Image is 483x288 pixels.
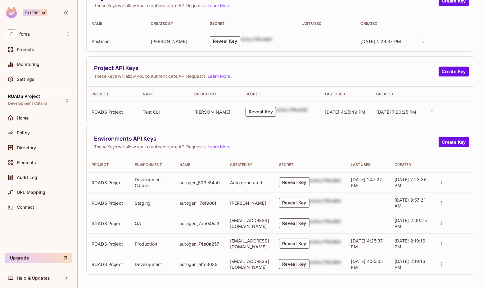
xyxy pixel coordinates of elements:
td: ROADS Project [87,254,130,274]
td: autogen_effc3085 [174,254,225,274]
td: [PERSON_NAME] [146,31,205,51]
div: Last Used [325,92,366,97]
td: Staging [130,193,175,213]
div: Name [179,162,220,167]
img: SReyMgAAAABJRU5ErkJggg== [6,7,17,18]
span: Settings [17,77,34,82]
span: These Keys will allow you to authenticate API Requests. . [94,2,439,8]
span: Connect [17,205,34,210]
span: Projects [17,47,34,52]
span: Development Catalin [8,101,47,106]
div: Environment [135,162,170,167]
td: ROADS Project [87,102,138,122]
td: ROADS Project [87,193,130,213]
button: actions [437,239,446,248]
button: Create Key [439,67,469,76]
div: b24cc7f8c660 [240,36,272,46]
div: Created By [230,162,269,167]
div: Project [92,92,133,97]
div: Secret [246,92,315,97]
span: Elements [17,160,36,165]
a: Learn More [208,144,230,150]
span: Policy [17,130,30,135]
button: Upgrade [5,253,72,263]
span: F [7,29,16,38]
td: Auto generated [225,172,274,193]
div: Secret [210,21,291,26]
button: Reveal Key [279,177,309,187]
span: These Keys will allow you to authenticate API Requests. . [94,73,439,79]
td: [EMAIL_ADDRESS][DOMAIN_NAME] [225,254,274,274]
span: URL Mapping [17,190,46,195]
span: [DATE] 4:25:37 PM [351,238,383,249]
td: autogen_7cb045a3 [174,213,225,233]
button: Create Key [439,137,469,147]
span: ROADS Project [8,94,40,99]
span: Environments API Keys [94,135,439,142]
div: b24cc7f8c660 [276,107,308,117]
div: b24cc7f8c660 [309,239,341,249]
button: actions [428,107,436,116]
span: [DATE] 1:47:27 PM [351,177,382,188]
td: ROADS Project [87,233,130,254]
button: Reveal Key [210,36,240,46]
span: Help & Updates [17,276,50,281]
button: actions [420,37,428,46]
div: Last Used [351,162,385,167]
span: Audit Log [17,175,37,180]
div: Created [376,92,418,97]
div: Last Used [301,21,351,26]
td: [EMAIL_ADDRESS][DOMAIN_NAME] [225,233,274,254]
span: [DATE] 9:57:21 AM [395,197,426,208]
span: Monitoring [17,62,40,67]
div: Secret [279,162,341,167]
div: Created [361,21,410,26]
td: Test CLI [138,102,189,122]
span: [DATE] 7:20:25 PM [376,109,417,115]
div: Project [92,162,125,167]
td: QA [130,213,175,233]
span: [DATE] 2:19:16 PM [395,238,425,249]
button: Reveal Key [279,198,309,208]
div: Created [395,162,427,167]
button: actions [437,199,446,207]
div: Enterprise [23,9,47,16]
div: b24cc7f8c660 [309,177,341,187]
button: Reveal Key [279,218,309,228]
td: ROADS Project [87,172,130,193]
td: autogen_17df906f [174,193,225,213]
td: Production [130,233,175,254]
td: Development Catalin [130,172,175,193]
div: b24cc7f8c660 [309,259,341,269]
td: Development [130,254,175,274]
span: Home [17,116,29,120]
span: Project API Keys [94,64,439,72]
div: Name [143,92,184,97]
td: [PERSON_NAME] [225,193,274,213]
a: Learn More [208,2,230,8]
div: Created By [194,92,236,97]
span: Workspace: fcma [19,32,30,37]
span: Directory [17,145,36,150]
button: actions [437,260,446,268]
button: actions [437,219,446,228]
div: Created By [151,21,200,26]
a: Learn More [208,73,230,79]
button: Reveal Key [279,259,309,269]
button: Reveal Key [246,107,276,117]
span: [DATE] 4:26:37 PM [361,39,401,44]
td: [EMAIL_ADDRESS][DOMAIN_NAME] [225,213,274,233]
div: Name [92,21,141,26]
span: [DATE] 7:23:36 PM [395,177,427,188]
button: actions [437,178,446,187]
span: [DATE] 4:25:49 PM [325,109,366,115]
span: [DATE] 2:19:16 PM [395,259,425,270]
div: b24cc7f8c660 [309,198,341,208]
td: Postman [87,31,146,51]
td: autogen_503e84a0 [174,172,225,193]
td: autogen_74e0a257 [174,233,225,254]
span: [DATE] 4:35:05 PM [351,259,383,270]
span: [DATE] 2:00:25 PM [395,218,427,229]
span: These Keys will allow you to authenticate API Requests. . [94,144,439,150]
button: Reveal Key [279,239,309,249]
